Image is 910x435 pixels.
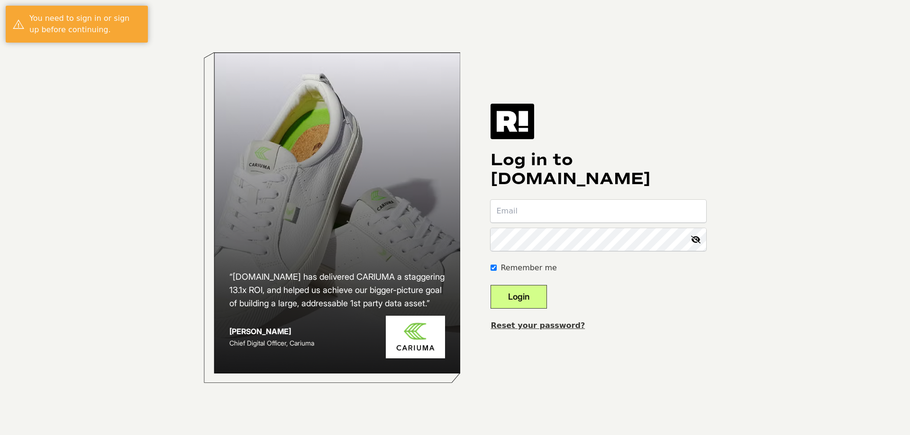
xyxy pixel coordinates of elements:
[500,262,556,274] label: Remember me
[29,13,141,36] div: You need to sign in or sign up before continuing.
[386,316,445,359] img: Cariuma
[229,327,291,336] strong: [PERSON_NAME]
[491,321,585,330] a: Reset your password?
[491,104,534,139] img: Retention.com
[491,151,706,188] h1: Log in to [DOMAIN_NAME]
[229,339,314,347] span: Chief Digital Officer, Cariuma
[491,200,706,222] input: Email
[229,270,446,310] h2: “[DOMAIN_NAME] has delivered CARIUMA a staggering 13.1x ROI, and helped us achieve our bigger-pic...
[491,285,547,309] button: Login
